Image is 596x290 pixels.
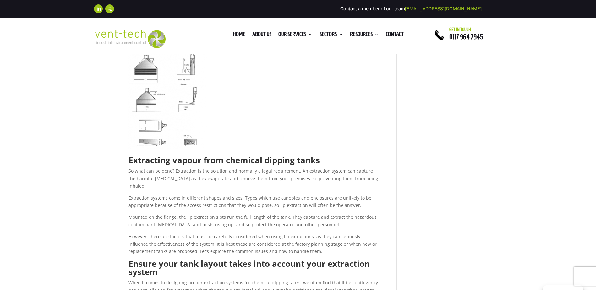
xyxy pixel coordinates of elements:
[350,32,379,39] a: Resources
[128,154,320,166] strong: Extracting vapour from chemical dipping tanks
[449,27,471,32] span: Get in touch
[405,6,482,12] a: [EMAIL_ADDRESS][DOMAIN_NAME]
[128,167,378,194] p: So what can be done? Extraction is the solution and normally a legal requirement. An extraction s...
[233,32,245,39] a: Home
[128,30,378,156] p: Direct contact with the chemicals will normally be mitigated by the use of long-handled tools, pr...
[128,213,378,233] p: Mounted on the flange, the lip extraction slots run the full length of the tank. They capture and...
[105,4,114,13] a: Follow on X
[128,258,370,277] strong: Ensure your tank layout takes into account your extraction system
[128,194,378,214] p: Extraction systems come in different shapes and sizes. Types which use canopies and enclosures ar...
[94,4,103,13] a: Follow on LinkedIn
[94,30,166,48] img: 2023-09-27T08_35_16.549ZVENT-TECH---Clear-background
[278,32,313,39] a: Our Services
[386,32,404,39] a: Contact
[449,33,483,40] a: 0117 964 7945
[320,32,343,39] a: Sectors
[252,32,271,39] a: About us
[340,6,482,12] span: Contact a member of our team
[128,233,378,260] p: However, there are factors that must be carefully considered when using lip extractions, as they ...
